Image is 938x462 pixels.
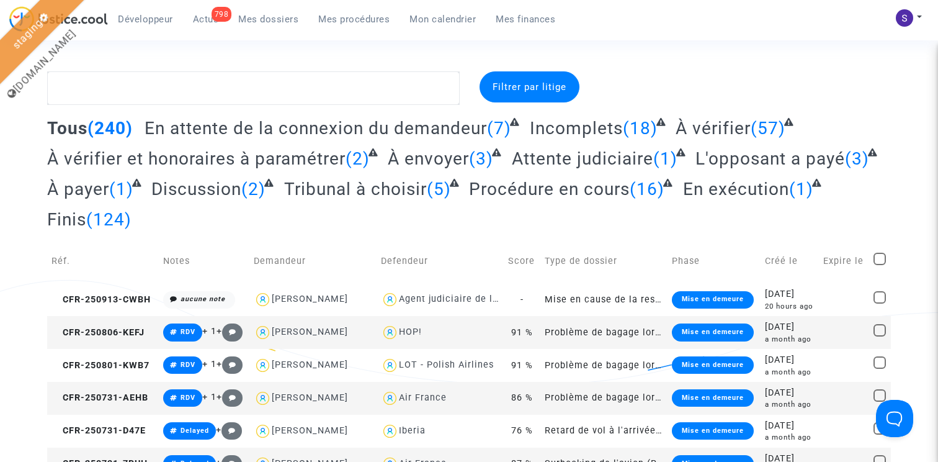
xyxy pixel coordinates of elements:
img: icon-user.svg [254,324,272,342]
td: Score [504,239,540,283]
span: Incomplets [530,118,623,138]
a: Développeur [108,10,183,29]
td: Réf. [47,239,159,283]
div: Mise en demeure [672,324,754,341]
span: Mes finances [496,14,555,25]
td: Créé le [761,239,819,283]
span: CFR-250806-KEFJ [51,327,145,338]
img: icon-user.svg [381,422,399,440]
img: icon-user.svg [254,389,272,407]
div: LOT - Polish Airlines [399,360,494,370]
span: L'opposant a payé [695,148,845,169]
iframe: Help Scout Beacon - Open [876,400,913,437]
div: [PERSON_NAME] [272,294,348,304]
span: CFR-250731-AEHB [51,392,148,403]
div: a month ago [765,334,815,345]
span: (2) [346,148,370,169]
div: [DATE] [765,386,815,400]
td: Problème de bagage lors d'un voyage en avion [540,382,668,415]
span: À vérifier [676,118,751,138]
span: RDV [181,394,195,402]
span: 86 % [511,392,533,403]
img: icon-user.svg [381,356,399,374]
span: En attente de la connexion du demandeur [145,118,487,138]
div: HOP! [399,327,422,337]
span: (1) [789,179,813,199]
td: Demandeur [249,239,377,283]
img: icon-user.svg [381,291,399,309]
td: Retard de vol à l'arrivée (Règlement CE n°261/2004) [540,415,668,448]
span: CFR-250731-D47E [51,425,146,436]
div: a month ago [765,399,815,410]
span: Procédure en cours [469,179,630,199]
div: 20 hours ago [765,301,815,312]
span: Attente judiciaire [512,148,653,169]
div: [DATE] [765,419,815,433]
div: Mise en demeure [672,291,754,309]
td: Problème de bagage lors d'un voyage en avion [540,349,668,382]
span: (7) [487,118,511,138]
span: Delayed [181,427,209,435]
a: Mon calendrier [400,10,486,29]
a: Mes finances [486,10,565,29]
a: staging [10,17,45,52]
span: + 1 [202,326,217,337]
span: (1) [109,179,133,199]
span: RDV [181,361,195,369]
span: 91 % [511,360,533,371]
span: À payer [47,179,109,199]
div: Mise en demeure [672,422,754,440]
span: Filtrer par litige [493,81,566,93]
div: [DATE] [765,320,815,334]
td: Mise en cause de la responsabilité de l'Etat pour lenteur excessive de la Justice (dossier avocat) [540,283,668,316]
span: (240) [87,118,133,138]
div: a month ago [765,367,815,378]
img: icon-user.svg [254,291,272,309]
div: Iberia [399,425,426,436]
td: Problème de bagage lors d'un voyage en avion [540,316,668,349]
span: Mes procédures [318,14,390,25]
img: icon-user.svg [381,389,399,407]
span: 76 % [511,425,533,436]
span: À envoyer [388,148,469,169]
span: À vérifier et honoraires à paramétrer [47,148,346,169]
span: (3) [845,148,869,169]
i: aucune note [181,295,225,303]
div: Mise en demeure [672,356,754,374]
span: 91 % [511,327,533,338]
span: Tribunal à choisir [284,179,427,199]
td: Type de dossier [540,239,668,283]
span: (1) [653,148,677,169]
div: [PERSON_NAME] [272,360,348,370]
div: [PERSON_NAME] [272,327,348,337]
img: icon-user.svg [254,356,272,374]
span: (5) [427,179,451,199]
div: [DATE] [765,353,815,367]
span: Mes dossiers [238,14,298,25]
td: Defendeur [377,239,504,283]
a: 798Actus [183,10,229,29]
span: + [217,359,243,369]
span: Finis [47,209,86,230]
div: [PERSON_NAME] [272,392,348,403]
img: icon-user.svg [254,422,272,440]
span: (124) [86,209,132,230]
img: jc-logo.svg [9,6,108,32]
span: Mon calendrier [409,14,476,25]
td: Expire le [819,239,869,283]
td: Notes [159,239,249,283]
div: [DATE] [765,288,815,301]
span: En exécution [683,179,789,199]
div: a month ago [765,432,815,443]
span: + 1 [202,359,217,369]
span: (18) [623,118,658,138]
span: Discussion [151,179,241,199]
span: Développeur [118,14,173,25]
div: Mise en demeure [672,389,754,407]
td: Phase [668,239,761,283]
span: (57) [751,118,785,138]
span: (16) [630,179,664,199]
span: RDV [181,328,195,336]
span: + [216,425,243,435]
div: Air France [399,392,447,403]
